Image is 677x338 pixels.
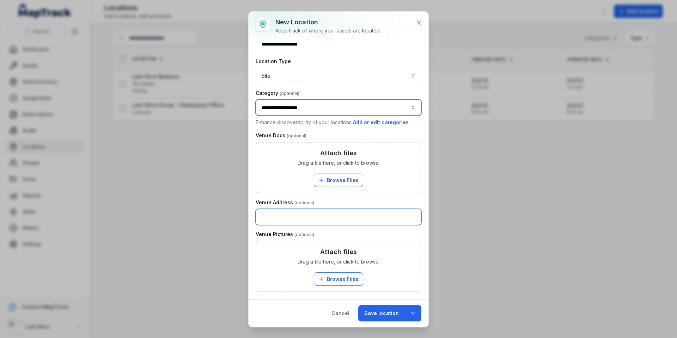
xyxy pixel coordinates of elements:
label: Location Type [256,58,291,65]
button: Site [256,68,421,84]
h3: Attach files [320,247,357,257]
h3: Attach files [320,148,357,158]
div: Keep track of where your assets are located. [275,27,381,34]
label: Venue Address [256,199,314,206]
p: Enhance discoverability of your locations. [256,119,421,126]
label: Venue Pictures [256,231,314,238]
button: Add or edit categories [353,119,409,126]
button: Cancel [325,305,355,321]
button: Browse Files [314,174,363,187]
button: Save location [358,305,405,321]
span: Drag a file here, or click to browse. [298,258,380,265]
label: Venue Docs [256,132,306,139]
h3: New location [275,17,381,27]
button: Browse Files [314,272,363,286]
label: Category [256,90,299,97]
span: Drag a file here, or click to browse. [298,159,380,167]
